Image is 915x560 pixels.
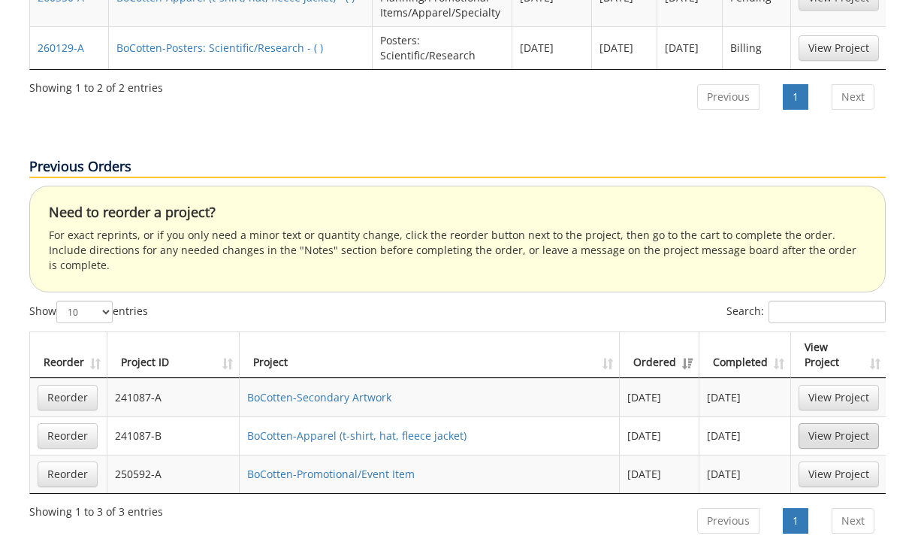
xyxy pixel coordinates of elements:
a: View Project [799,35,879,61]
td: [DATE] [620,455,699,493]
td: [DATE] [592,26,657,69]
a: 1 [783,84,808,110]
td: [DATE] [657,26,723,69]
td: 241087-B [107,416,240,455]
th: Completed: activate to sort column ascending [699,332,791,378]
a: Next [832,84,874,110]
th: View Project: activate to sort column ascending [791,332,886,378]
td: 241087-A [107,378,240,416]
a: Next [832,508,874,534]
td: [DATE] [699,455,791,493]
th: Reorder: activate to sort column ascending [30,332,107,378]
a: 1 [783,508,808,534]
td: [DATE] [699,416,791,455]
td: Posters: Scientific/Research [373,26,512,69]
p: Previous Orders [29,157,886,178]
a: Reorder [38,385,98,410]
a: View Project [799,462,879,487]
label: Show entries [29,301,148,323]
a: Previous [697,508,759,534]
a: 260129-A [38,41,84,55]
td: 250592-A [107,455,240,493]
td: [DATE] [620,378,699,416]
th: Project: activate to sort column ascending [240,332,620,378]
a: Reorder [38,462,98,487]
a: Previous [697,84,759,110]
th: Project ID: activate to sort column ascending [107,332,240,378]
a: BoCotten-Promotional/Event Item [247,467,415,481]
div: Showing 1 to 2 of 2 entries [29,74,163,95]
td: [DATE] [699,378,791,416]
a: Reorder [38,423,98,449]
a: BoCotten-Posters: Scientific/Research - ( ) [116,41,323,55]
a: BoCotten-Secondary Artwork [247,390,391,404]
td: Billing [723,26,791,69]
th: Ordered: activate to sort column ascending [620,332,699,378]
label: Search: [726,301,886,323]
select: Showentries [56,301,113,323]
div: Showing 1 to 3 of 3 entries [29,498,163,519]
p: For exact reprints, or if you only need a minor text or quantity change, click the reorder button... [49,228,866,273]
a: View Project [799,385,879,410]
input: Search: [769,301,886,323]
h4: Need to reorder a project? [49,205,866,220]
td: [DATE] [620,416,699,455]
td: [DATE] [512,26,592,69]
a: View Project [799,423,879,449]
a: BoCotten-Apparel (t-shirt, hat, fleece jacket) [247,428,467,443]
